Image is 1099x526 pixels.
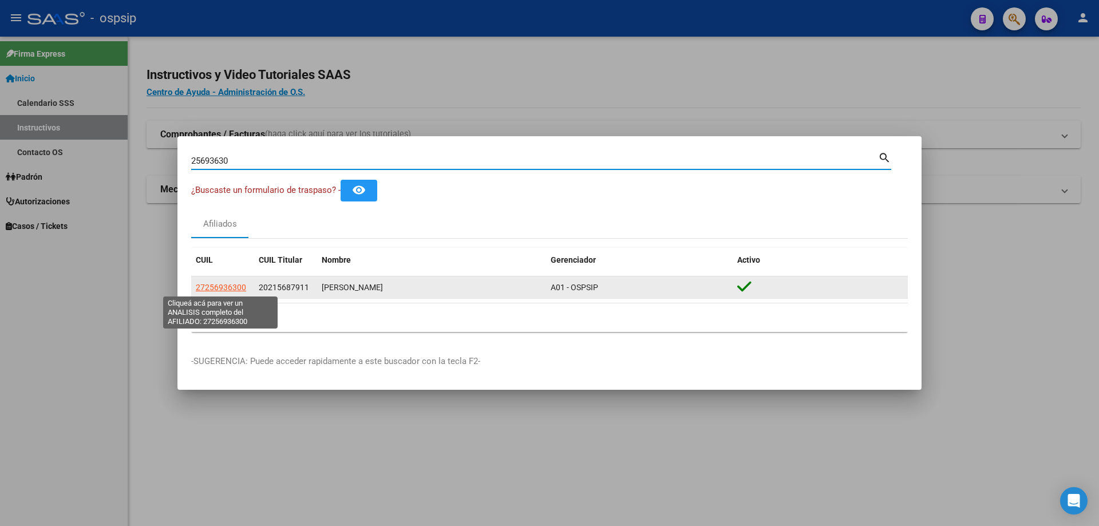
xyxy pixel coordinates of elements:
div: Open Intercom Messenger [1060,487,1088,515]
span: Gerenciador [551,255,596,264]
div: [PERSON_NAME] [322,281,541,294]
span: Nombre [322,255,351,264]
datatable-header-cell: Gerenciador [546,248,733,272]
datatable-header-cell: CUIL Titular [254,248,317,272]
div: 1 total [191,303,908,332]
span: 27256936300 [196,283,246,292]
span: ¿Buscaste un formulario de traspaso? - [191,185,341,195]
span: CUIL [196,255,213,264]
mat-icon: remove_red_eye [352,183,366,197]
datatable-header-cell: CUIL [191,248,254,272]
span: 20215687911 [259,283,309,292]
datatable-header-cell: Activo [733,248,908,272]
div: Afiliados [203,217,237,231]
span: CUIL Titular [259,255,302,264]
span: A01 - OSPSIP [551,283,598,292]
datatable-header-cell: Nombre [317,248,546,272]
p: -SUGERENCIA: Puede acceder rapidamente a este buscador con la tecla F2- [191,355,908,368]
span: Activo [737,255,760,264]
mat-icon: search [878,150,891,164]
